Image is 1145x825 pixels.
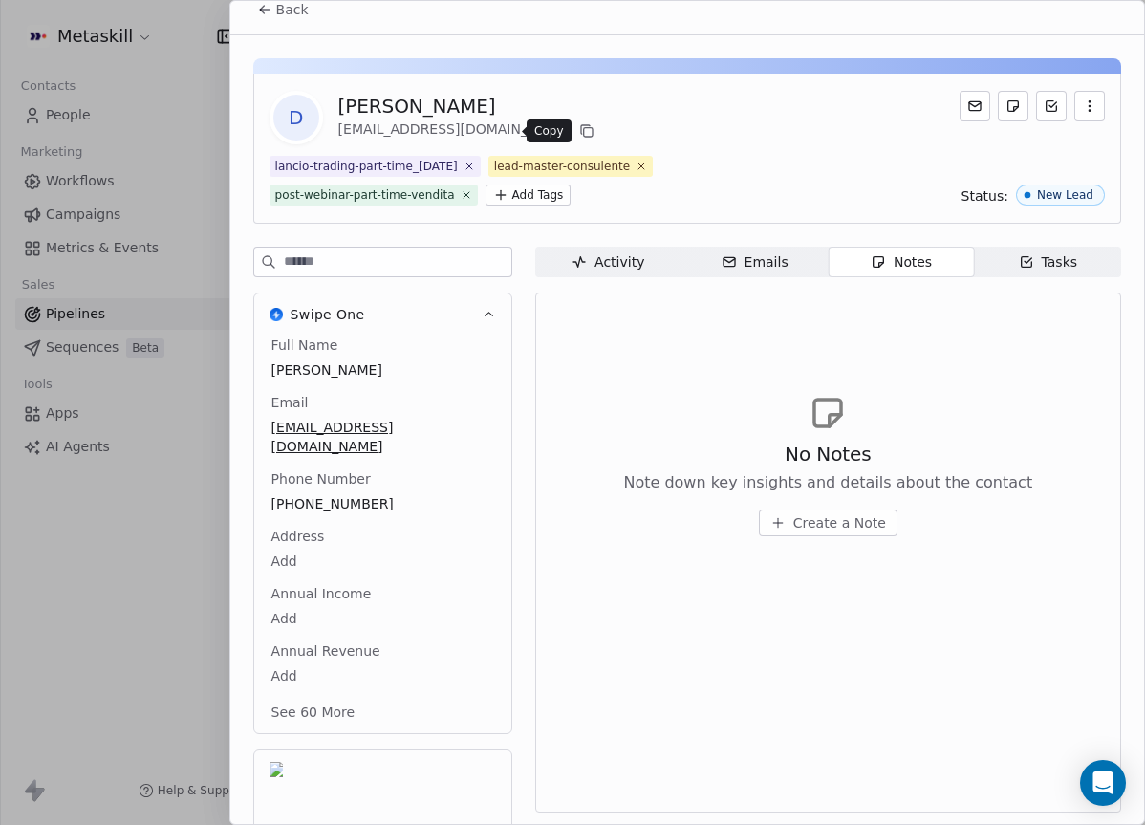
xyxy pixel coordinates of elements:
[961,186,1008,206] span: Status:
[271,418,494,456] span: [EMAIL_ADDRESS][DOMAIN_NAME]
[271,552,494,571] span: Add
[785,441,872,467] span: No Notes
[254,293,511,336] button: Swipe OneSwipe One
[534,123,564,139] p: Copy
[268,336,342,355] span: Full Name
[268,641,384,661] span: Annual Revenue
[271,494,494,513] span: [PHONE_NUMBER]
[268,469,375,488] span: Phone Number
[291,305,365,324] span: Swipe One
[260,695,367,729] button: See 60 More
[759,510,897,536] button: Create a Note
[338,93,599,119] div: [PERSON_NAME]
[275,186,455,204] div: post-webinar-part-time-vendita
[271,609,494,628] span: Add
[572,252,644,272] div: Activity
[254,336,511,733] div: Swipe OneSwipe One
[270,308,283,321] img: Swipe One
[793,513,886,532] span: Create a Note
[268,584,376,603] span: Annual Income
[623,471,1032,494] span: Note down key insights and details about the contact
[1037,188,1093,202] div: New Lead
[273,95,319,141] span: D
[1080,760,1126,806] div: Open Intercom Messenger
[1019,252,1078,272] div: Tasks
[722,252,789,272] div: Emails
[275,158,458,175] div: lancio-trading-part-time_[DATE]
[494,158,630,175] div: lead-master-consulente
[271,360,494,380] span: [PERSON_NAME]
[338,119,599,142] div: [EMAIL_ADDRESS][DOMAIN_NAME]
[271,666,494,685] span: Add
[268,393,313,412] span: Email
[486,185,572,206] button: Add Tags
[268,527,329,546] span: Address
